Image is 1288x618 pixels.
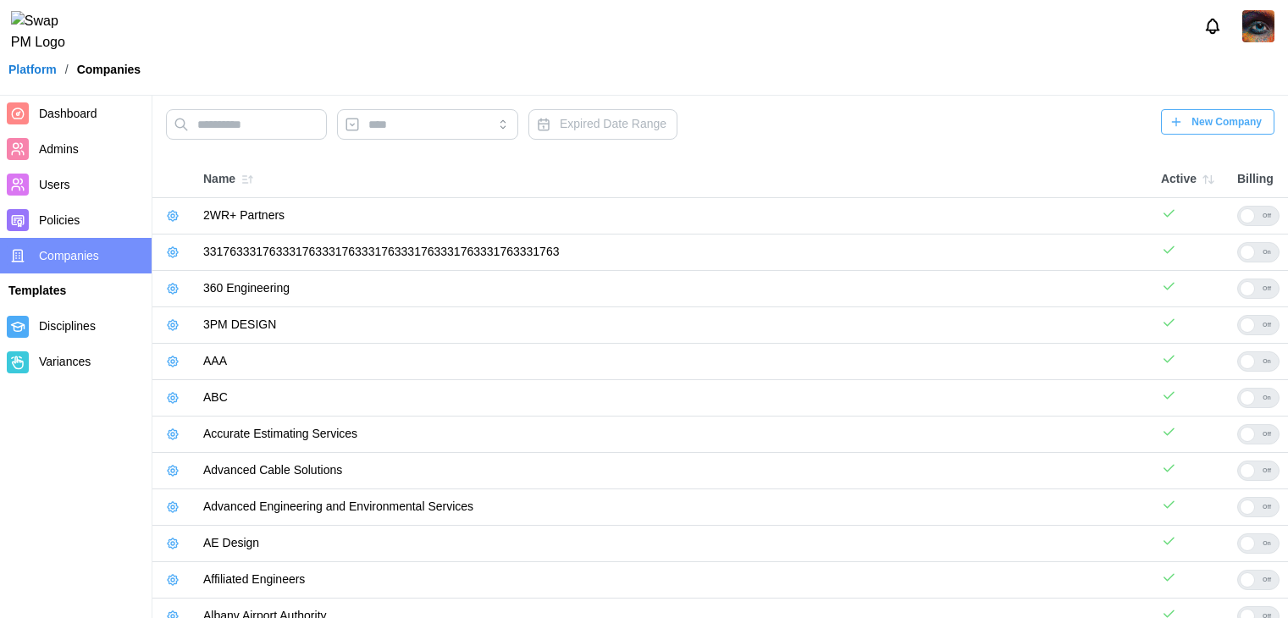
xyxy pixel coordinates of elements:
[65,63,69,75] div: /
[8,63,57,75] a: Platform
[1255,207,1279,225] div: Off
[195,307,1153,344] td: 3PM DESIGN
[195,198,1153,235] td: 2WR+ Partners
[195,453,1153,489] td: Advanced Cable Solutions
[1255,279,1279,298] div: Off
[528,109,677,140] button: Expired Date Range
[560,117,666,130] span: Expired Date Range
[1255,425,1279,444] div: Off
[195,344,1153,380] td: AAA
[195,526,1153,562] td: AE Design
[1242,10,1274,42] a: Zulqarnain Khalil
[195,235,1153,271] td: 331763331763331763331763331763331763331763331763331763
[1255,243,1279,262] div: On
[39,319,96,333] span: Disciplines
[1255,352,1279,371] div: On
[195,271,1153,307] td: 360 Engineering
[1255,571,1279,589] div: Off
[1255,534,1279,553] div: On
[39,107,97,120] span: Dashboard
[195,417,1153,453] td: Accurate Estimating Services
[1237,170,1280,189] div: Billing
[77,63,141,75] div: Companies
[39,142,79,156] span: Admins
[1255,498,1279,516] div: Off
[39,249,99,262] span: Companies
[1242,10,1274,42] img: 2Q==
[1161,109,1274,135] button: New Company
[195,489,1153,526] td: Advanced Engineering and Environmental Services
[1161,168,1220,191] div: Active
[195,562,1153,599] td: Affiliated Engineers
[1191,110,1262,134] span: New Company
[39,213,80,227] span: Policies
[1255,316,1279,334] div: Off
[1198,12,1227,41] button: Notifications
[1255,461,1279,480] div: Off
[39,355,91,368] span: Variances
[8,282,143,301] div: Templates
[195,380,1153,417] td: ABC
[1255,389,1279,407] div: On
[11,11,80,53] img: Swap PM Logo
[39,178,70,191] span: Users
[203,168,1144,191] div: Name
